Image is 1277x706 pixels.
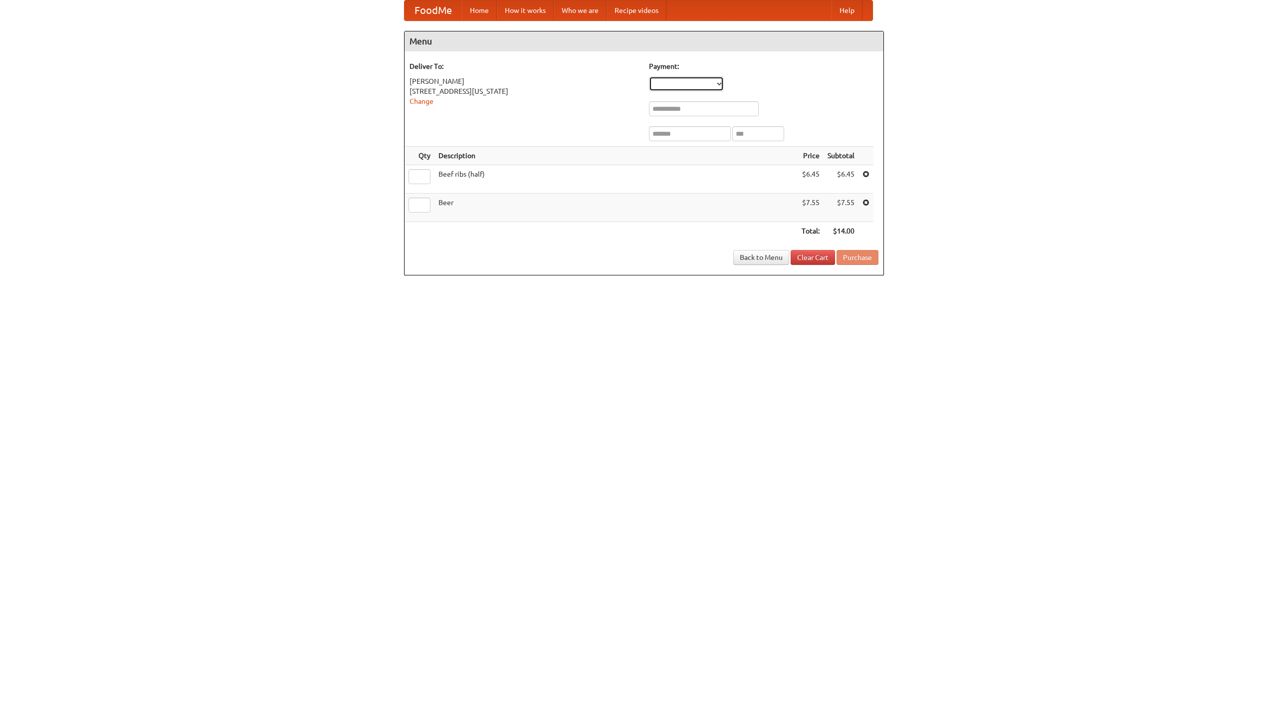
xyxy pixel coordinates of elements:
[405,147,434,165] th: Qty
[649,61,878,71] h5: Payment:
[791,250,835,265] a: Clear Cart
[405,0,462,20] a: FoodMe
[462,0,497,20] a: Home
[733,250,789,265] a: Back to Menu
[837,250,878,265] button: Purchase
[798,222,824,240] th: Total:
[554,0,607,20] a: Who we are
[832,0,862,20] a: Help
[405,31,883,51] h4: Menu
[410,76,639,86] div: [PERSON_NAME]
[434,165,798,194] td: Beef ribs (half)
[798,147,824,165] th: Price
[824,222,858,240] th: $14.00
[410,86,639,96] div: [STREET_ADDRESS][US_STATE]
[824,147,858,165] th: Subtotal
[607,0,666,20] a: Recipe videos
[434,147,798,165] th: Description
[497,0,554,20] a: How it works
[824,194,858,222] td: $7.55
[410,97,433,105] a: Change
[798,194,824,222] td: $7.55
[434,194,798,222] td: Beer
[798,165,824,194] td: $6.45
[824,165,858,194] td: $6.45
[410,61,639,71] h5: Deliver To:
